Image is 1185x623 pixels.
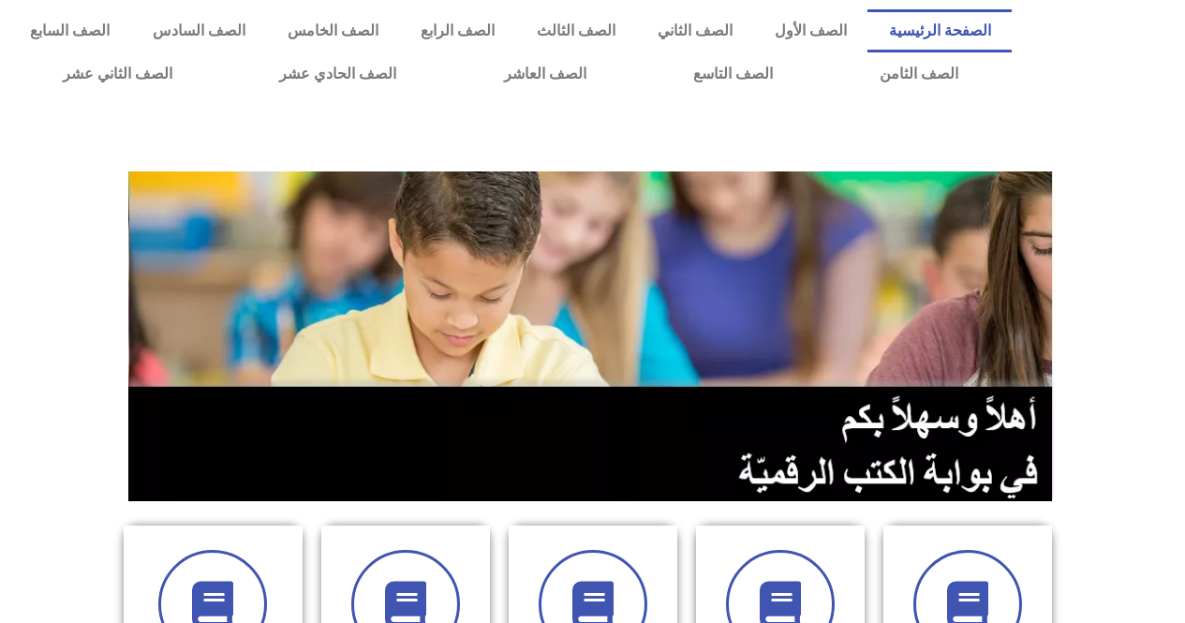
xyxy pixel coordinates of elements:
a: الصف العاشر [451,52,640,96]
a: الصف الثامن [826,52,1012,96]
a: الصف الأول [753,9,867,52]
a: الصف الثاني عشر [9,52,226,96]
a: الصف الرابع [399,9,515,52]
a: الصف الخامس [266,9,399,52]
a: الصف السادس [131,9,266,52]
a: الصف الحادي عشر [226,52,450,96]
a: الصفحة الرئيسية [867,9,1012,52]
a: الصف السابع [9,9,131,52]
a: الصف التاسع [640,52,826,96]
a: الصف الثالث [515,9,636,52]
a: الصف الثاني [636,9,753,52]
